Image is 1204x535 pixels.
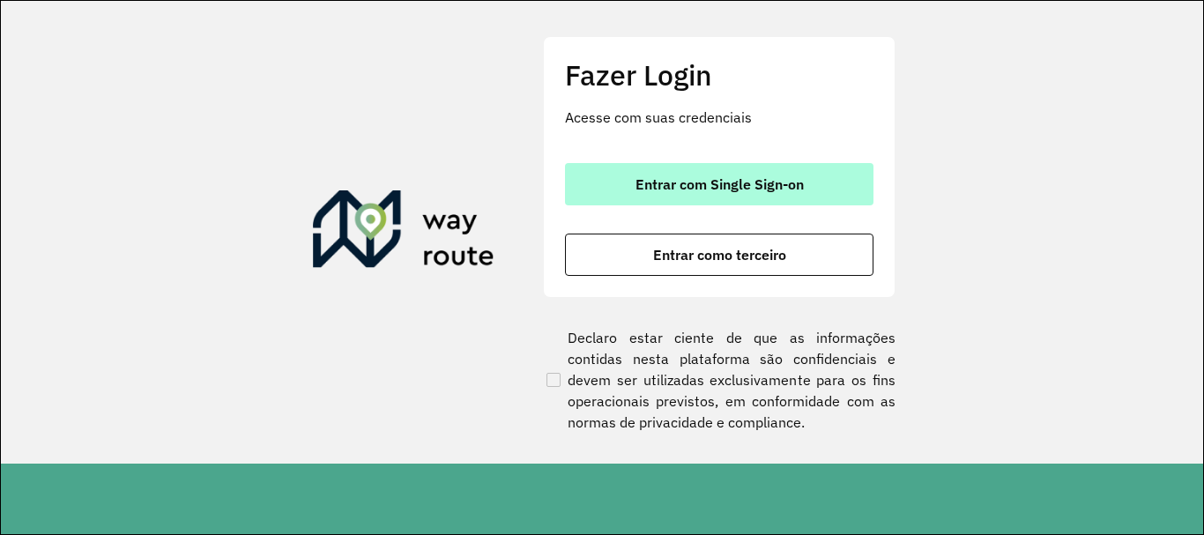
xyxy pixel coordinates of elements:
[653,248,786,262] span: Entrar como terceiro
[565,163,873,205] button: button
[565,58,873,92] h2: Fazer Login
[543,327,896,433] label: Declaro estar ciente de que as informações contidas nesta plataforma são confidenciais e devem se...
[565,107,873,128] p: Acesse com suas credenciais
[565,234,873,276] button: button
[313,190,494,275] img: Roteirizador AmbevTech
[635,177,804,191] span: Entrar com Single Sign-on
